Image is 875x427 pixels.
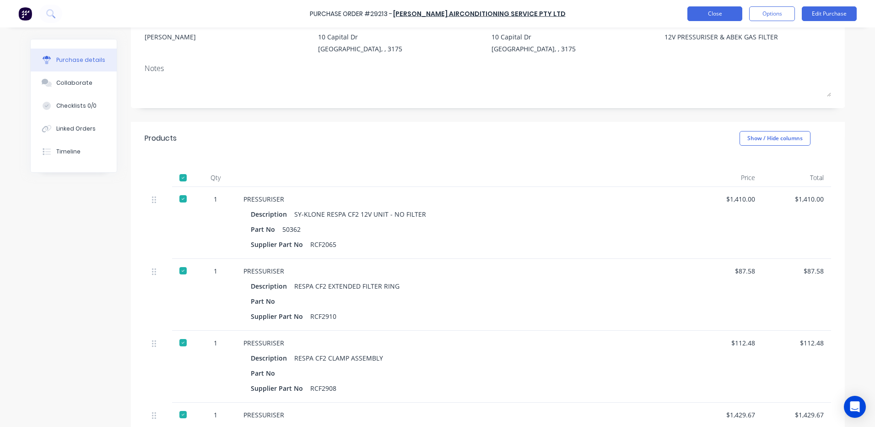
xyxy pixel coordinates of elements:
div: $1,410.00 [770,194,824,204]
div: Open Intercom Messenger [844,396,866,418]
div: Part No [251,295,282,308]
div: Timeline [56,148,81,156]
div: PRESSURISER [243,338,686,348]
button: Purchase details [31,49,117,71]
button: Timeline [31,140,117,163]
div: 1 [202,194,229,204]
div: 10 Capital Dr [492,32,576,42]
img: Factory [18,7,32,21]
div: RESPA CF2 EXTENDED FILTER RING [294,279,400,293]
div: SY-KLONE RESPA CF2 12V UNIT - NO FILTER [294,208,426,221]
div: 1 [202,338,229,348]
button: Show / Hide columns [740,131,810,146]
div: PRESSURISER [243,266,686,276]
div: Part No [251,223,282,236]
div: Description [251,279,294,293]
div: [GEOGRAPHIC_DATA], , 3175 [318,44,402,54]
button: Checklists 0/0 [31,94,117,117]
div: 50362 [282,223,301,236]
button: Options [749,6,795,21]
div: 10 Capital Dr [318,32,402,42]
div: Linked Orders [56,125,96,133]
button: Linked Orders [31,117,117,140]
div: Notes [145,63,831,74]
div: $1,429.67 [770,410,824,420]
div: RESPA CF2 CLAMP ASSEMBLY [294,351,383,365]
textarea: 12V PRESSURISER & ABEK GAS FILTER [664,32,779,53]
div: Qty [195,169,236,187]
div: RCF2065 [310,238,336,251]
div: Purchase details [56,56,105,64]
div: Price [694,169,762,187]
button: Close [687,6,742,21]
div: Supplier Part No [251,310,310,323]
div: Supplier Part No [251,382,310,395]
div: Total [762,169,831,187]
div: PRESSURISER [243,410,686,420]
div: $1,410.00 [701,194,755,204]
div: Products [145,133,177,144]
button: Edit Purchase [802,6,857,21]
div: Checklists 0/0 [56,102,97,110]
div: Collaborate [56,79,92,87]
div: Part No [251,367,282,380]
div: $87.58 [770,266,824,276]
div: 1 [202,410,229,420]
div: RCF2910 [310,310,336,323]
div: RCF2908 [310,382,336,395]
div: $112.48 [701,338,755,348]
div: $87.58 [701,266,755,276]
div: [PERSON_NAME] [145,32,196,42]
div: 1 [202,266,229,276]
div: $112.48 [770,338,824,348]
button: Collaborate [31,71,117,94]
div: PRESSURISER [243,194,686,204]
div: Description [251,351,294,365]
div: Description [251,208,294,221]
div: Supplier Part No [251,238,310,251]
div: $1,429.67 [701,410,755,420]
div: Purchase Order #29213 - [310,9,392,19]
div: [GEOGRAPHIC_DATA], , 3175 [492,44,576,54]
a: [PERSON_NAME] AIRCONDITIONING SERVICE PTY LTD [393,9,566,18]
